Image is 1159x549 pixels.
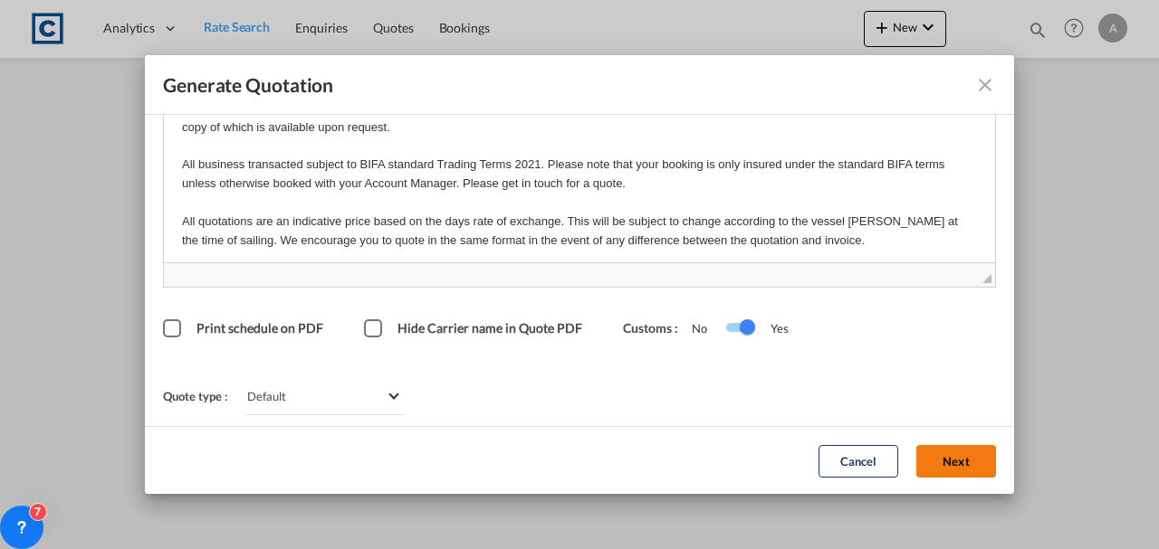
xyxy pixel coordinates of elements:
span: Generate Quotation [163,73,333,97]
span: Drag to resize [982,274,991,283]
span: Hide Carrier name in Quote PDF [398,320,582,336]
md-checkbox: Hide Carrier name in Quote PDF [364,319,587,337]
md-dialog: Generate QuotationQUOTE ... [145,55,1014,495]
span: Quote type : [163,389,241,403]
md-icon: icon-close fg-AAA8AD cursor m-0 [974,74,996,96]
span: Customs : [623,320,692,336]
p: This quotation excludes any HMRC customs examination fees and any rent/demurrage that may be incu... [18,180,813,199]
span: Yes [752,321,789,336]
md-checkbox: Print schedule on PDF [163,319,328,337]
button: Next [916,444,996,477]
button: Cancel [819,444,898,477]
body: Rich Text Editor, editor2 [18,18,813,230]
iframe: Rich Text Editor, editor2 [164,81,995,262]
div: Default [247,389,286,403]
span: Print schedule on PDF [196,320,323,336]
md-switch: Switch 1 [725,315,752,342]
span: No [692,321,725,336]
p: All business of the company is transacted under the current Standard Trading Conditions of the Br... [18,18,813,168]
